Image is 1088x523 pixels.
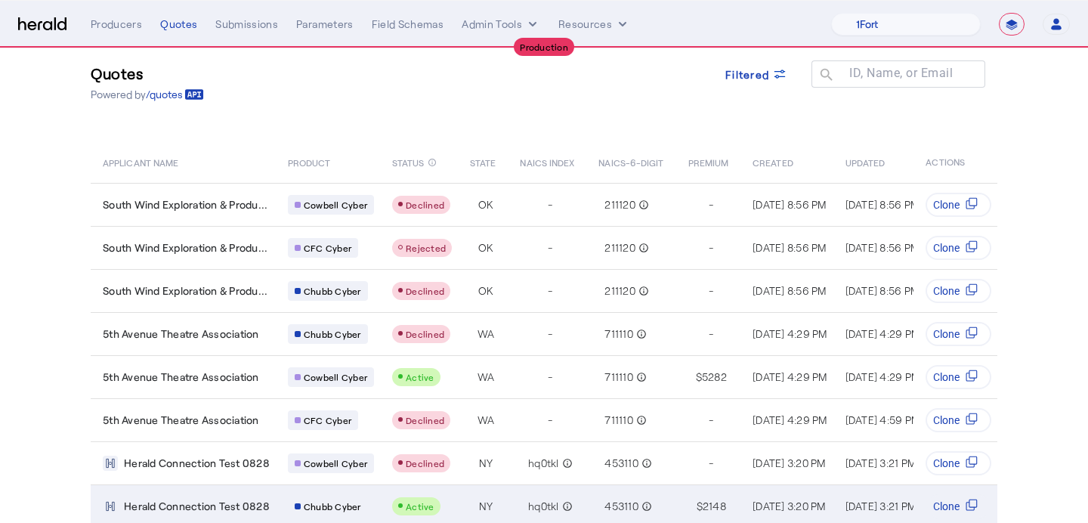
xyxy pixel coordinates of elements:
span: Herald Connection Test 0828 [124,456,270,471]
span: APPLICANT NAME [103,154,178,169]
mat-icon: info_outline [633,326,647,342]
span: Clone [933,413,960,428]
span: [DATE] 8:56 PM [845,198,920,211]
mat-icon: info_outline [638,499,652,514]
span: Clone [933,283,960,299]
button: Clone [926,279,991,303]
span: 211120 [604,197,635,212]
span: 2148 [703,499,726,514]
span: - [548,283,552,299]
span: Active [406,372,434,382]
h3: Quotes [91,63,204,84]
span: $ [697,499,703,514]
span: 453110 [604,456,638,471]
span: [DATE] 3:20 PM [753,456,826,469]
span: [DATE] 4:29 PM [753,370,827,383]
span: STATUS [392,154,425,169]
span: Clone [933,326,960,342]
button: Clone [926,494,991,518]
span: NAICS INDEX [520,154,574,169]
img: Herald Logo [18,17,66,32]
span: Rejected [406,243,446,253]
span: STATE [470,154,496,169]
span: 711110 [604,370,633,385]
span: 453110 [604,499,638,514]
button: Clone [926,322,991,346]
span: $ [696,370,702,385]
mat-icon: info_outline [635,197,649,212]
span: South Wind Exploration & Produ... [103,283,267,299]
th: ACTIONS [913,141,998,183]
mat-icon: info_outline [635,283,649,299]
button: internal dropdown menu [462,17,540,32]
span: South Wind Exploration & Produ... [103,240,267,255]
span: [DATE] 4:29 PM [753,327,827,340]
span: - [709,456,713,471]
span: [DATE] 8:56 PM [753,284,827,297]
div: Producers [91,17,142,32]
span: - [709,197,713,212]
button: Resources dropdown menu [558,17,630,32]
div: Field Schemas [372,17,444,32]
mat-icon: info_outline [559,499,573,514]
a: /quotes [146,87,204,102]
span: Clone [933,456,960,471]
span: [DATE] 8:56 PM [753,198,827,211]
span: - [709,326,713,342]
span: Cowbell Cyber [304,457,367,469]
span: Declined [406,458,444,469]
span: [DATE] 4:29 PM [753,413,827,426]
span: OK [478,197,494,212]
span: [DATE] 4:29 PM [845,327,920,340]
span: Filtered [725,67,769,82]
span: Declined [406,329,444,339]
span: UPDATED [845,154,886,169]
span: [DATE] 3:20 PM [753,500,826,512]
span: Declined [406,200,444,210]
span: CFC Cyber [304,242,351,254]
span: hq0tkl [528,456,559,471]
button: Clone [926,365,991,389]
mat-icon: info_outline [638,456,652,471]
span: - [709,283,713,299]
span: Clone [933,499,960,514]
button: Clone [926,193,991,217]
span: 211120 [604,283,635,299]
span: 5th Avenue Theatre Association [103,326,259,342]
span: 211120 [604,240,635,255]
span: [DATE] 8:56 PM [845,284,920,297]
span: - [548,413,552,428]
span: PRODUCT [288,154,331,169]
span: WA [478,413,495,428]
span: Chubb Cyber [304,328,361,340]
span: [DATE] 4:59 PM [845,413,920,426]
span: 5th Avenue Theatre Association [103,370,259,385]
span: - [548,197,552,212]
button: Clone [926,451,991,475]
button: Filtered [713,60,799,88]
mat-icon: info_outline [428,154,437,171]
span: NY [479,456,493,471]
span: Cowbell Cyber [304,371,367,383]
span: Active [406,501,434,512]
div: Parameters [296,17,354,32]
mat-icon: info_outline [559,456,573,471]
mat-icon: info_outline [635,240,649,255]
span: 711110 [604,326,633,342]
span: CFC Cyber [304,414,351,426]
span: PREMIUM [688,154,729,169]
span: [DATE] 8:56 PM [753,241,827,254]
span: Chubb Cyber [304,285,361,297]
mat-icon: info_outline [633,413,647,428]
div: Quotes [160,17,197,32]
div: Submissions [215,17,278,32]
span: CREATED [753,154,793,169]
mat-icon: info_outline [633,370,647,385]
span: NAICS-6-DIGIT [598,154,663,169]
span: WA [478,370,495,385]
span: 711110 [604,413,633,428]
div: Production [514,38,574,56]
span: [DATE] 3:21 PM [845,456,916,469]
button: Clone [926,408,991,432]
button: Clone [926,236,991,260]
